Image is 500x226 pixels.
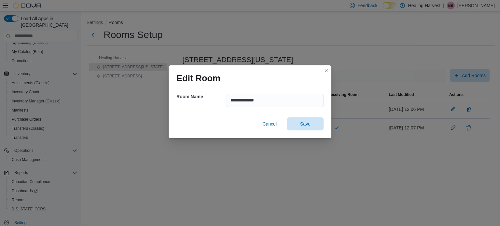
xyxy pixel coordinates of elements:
[260,117,279,130] button: Cancel
[322,67,330,74] button: Closes this modal window
[300,121,311,127] span: Save
[287,117,324,130] button: Save
[176,90,225,103] h5: Room Name
[262,121,277,127] span: Cancel
[176,73,220,84] h1: Edit Room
